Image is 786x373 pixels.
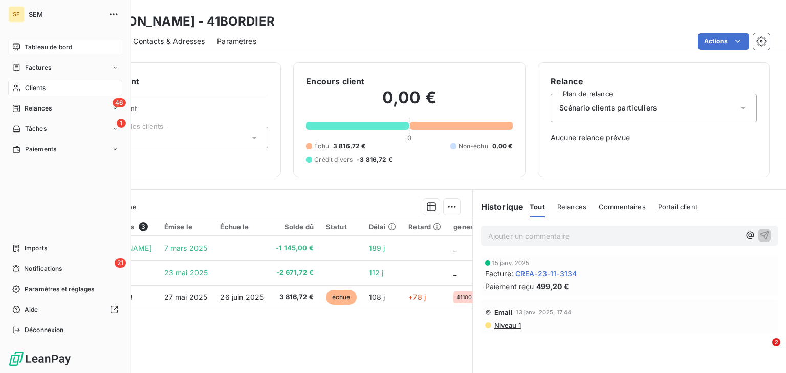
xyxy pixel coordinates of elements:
[453,268,456,277] span: _
[25,83,46,93] span: Clients
[551,75,757,87] h6: Relance
[25,104,52,113] span: Relances
[314,155,353,164] span: Crédit divers
[326,223,357,231] div: Statut
[357,155,392,164] span: -3 816,72 €
[306,75,364,87] h6: Encours client
[25,244,47,253] span: Imports
[408,223,441,231] div: Retard
[407,134,411,142] span: 0
[772,338,780,346] span: 2
[217,36,256,47] span: Paramètres
[326,290,357,305] span: échue
[516,309,571,315] span: 13 janv. 2025, 17:44
[306,87,512,118] h2: 0,00 €
[458,142,488,151] span: Non-échu
[90,12,275,31] h3: [PERSON_NAME] - 41BORDIER
[276,223,314,231] div: Solde dû
[29,10,102,18] span: SEM
[494,308,513,316] span: Email
[25,325,64,335] span: Déconnexion
[408,293,426,301] span: +78 j
[276,292,314,302] span: 3 816,72 €
[536,281,569,292] span: 499,20 €
[473,201,524,213] h6: Historique
[276,243,314,253] span: -1 145,00 €
[164,223,208,231] div: Émise le
[139,222,148,231] span: 3
[369,244,385,252] span: 189 j
[314,142,329,151] span: Échu
[453,244,456,252] span: _
[82,104,268,119] span: Propriétés Client
[25,145,56,154] span: Paiements
[369,293,385,301] span: 108 j
[8,350,72,367] img: Logo LeanPay
[698,33,749,50] button: Actions
[557,203,586,211] span: Relances
[658,203,697,211] span: Portail client
[133,36,205,47] span: Contacts & Adresses
[164,293,208,301] span: 27 mai 2025
[25,63,51,72] span: Factures
[599,203,646,211] span: Commentaires
[492,142,513,151] span: 0,00 €
[276,268,314,278] span: -2 671,72 €
[369,223,397,231] div: Délai
[220,293,264,301] span: 26 juin 2025
[456,294,483,300] span: 41100003
[113,98,126,107] span: 46
[493,321,521,330] span: Niveau 1
[25,284,94,294] span: Paramètres et réglages
[24,264,62,273] span: Notifications
[485,281,534,292] span: Paiement reçu
[25,42,72,52] span: Tableau de bord
[25,305,38,314] span: Aide
[559,103,657,113] span: Scénario clients particuliers
[530,203,545,211] span: Tout
[8,301,122,318] a: Aide
[117,119,126,128] span: 1
[485,268,513,279] span: Facture :
[164,268,208,277] span: 23 mai 2025
[164,244,208,252] span: 7 mars 2025
[369,268,384,277] span: 112 j
[62,75,268,87] h6: Informations client
[333,142,366,151] span: 3 816,72 €
[551,133,757,143] span: Aucune relance prévue
[115,258,126,268] span: 21
[453,223,514,231] div: generalAccountId
[8,6,25,23] div: SE
[492,260,530,266] span: 15 janv. 2025
[25,124,47,134] span: Tâches
[751,338,776,363] iframe: Intercom live chat
[515,268,577,279] span: CREA-23-11-3134
[220,223,264,231] div: Échue le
